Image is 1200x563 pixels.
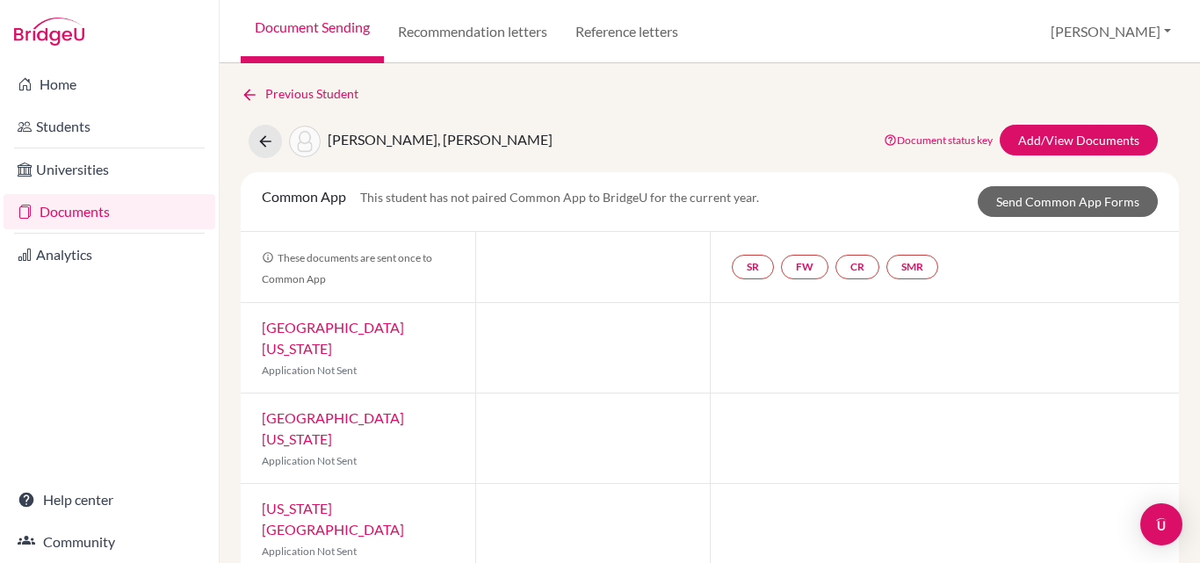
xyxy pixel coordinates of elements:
[1140,503,1182,545] div: Open Intercom Messenger
[262,319,404,357] a: [GEOGRAPHIC_DATA][US_STATE]
[4,194,215,229] a: Documents
[4,482,215,517] a: Help center
[262,454,357,467] span: Application Not Sent
[262,409,404,447] a: [GEOGRAPHIC_DATA][US_STATE]
[4,67,215,102] a: Home
[328,131,553,148] span: [PERSON_NAME], [PERSON_NAME]
[262,500,404,538] a: [US_STATE][GEOGRAPHIC_DATA]
[781,255,828,279] a: FW
[262,251,432,285] span: These documents are sent once to Common App
[4,237,215,272] a: Analytics
[978,186,1158,217] a: Send Common App Forms
[241,84,372,104] a: Previous Student
[835,255,879,279] a: CR
[884,134,993,147] a: Document status key
[262,364,357,377] span: Application Not Sent
[4,152,215,187] a: Universities
[262,188,346,205] span: Common App
[262,545,357,558] span: Application Not Sent
[4,524,215,559] a: Community
[732,255,774,279] a: SR
[1000,125,1158,155] a: Add/View Documents
[1043,15,1179,48] button: [PERSON_NAME]
[14,18,84,46] img: Bridge-U
[886,255,938,279] a: SMR
[4,109,215,144] a: Students
[360,190,759,205] span: This student has not paired Common App to BridgeU for the current year.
